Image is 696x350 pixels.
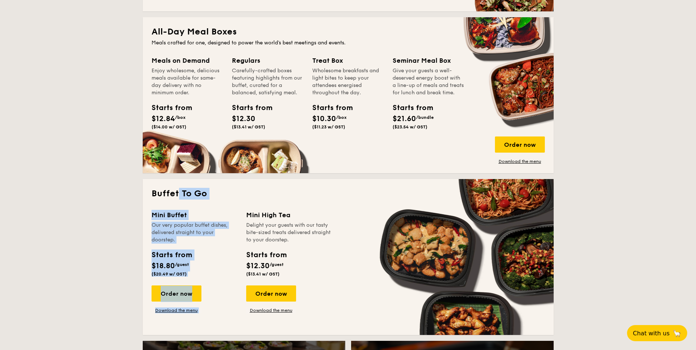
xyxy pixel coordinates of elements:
[152,67,223,96] div: Enjoy wholesome, delicious meals available for same-day delivery with no minimum order.
[270,262,284,267] span: /guest
[312,67,384,96] div: Wholesome breakfasts and light bites to keep your attendees energised throughout the day.
[232,114,255,123] span: $12.30
[393,102,426,113] div: Starts from
[627,325,687,341] button: Chat with us🦙
[232,124,265,130] span: ($13.41 w/ GST)
[495,136,545,153] div: Order now
[312,102,345,113] div: Starts from
[416,115,434,120] span: /bundle
[246,307,296,313] a: Download the menu
[246,249,286,260] div: Starts from
[246,222,332,244] div: Delight your guests with our tasty bite-sized treats delivered straight to your doorstep.
[152,102,185,113] div: Starts from
[152,271,187,277] span: ($20.49 w/ GST)
[232,67,303,96] div: Carefully-crafted boxes featuring highlights from our buffet, curated for a balanced, satisfying ...
[152,39,545,47] div: Meals crafted for one, designed to power the world's best meetings and events.
[152,124,186,130] span: ($14.00 w/ GST)
[393,67,464,96] div: Give your guests a well-deserved energy boost with a line-up of meals and treats for lunch and br...
[175,262,189,267] span: /guest
[312,114,336,123] span: $10.30
[152,307,201,313] a: Download the menu
[232,102,265,113] div: Starts from
[152,285,201,302] div: Order now
[246,285,296,302] div: Order now
[152,210,237,220] div: Mini Buffet
[312,124,345,130] span: ($11.23 w/ GST)
[246,210,332,220] div: Mini High Tea
[152,249,192,260] div: Starts from
[393,55,464,66] div: Seminar Meal Box
[152,222,237,244] div: Our very popular buffet dishes, delivered straight to your doorstep.
[393,114,416,123] span: $21.60
[152,262,175,270] span: $18.80
[312,55,384,66] div: Treat Box
[246,271,280,277] span: ($13.41 w/ GST)
[152,188,545,200] h2: Buffet To Go
[152,55,223,66] div: Meals on Demand
[152,114,175,123] span: $12.84
[673,329,681,338] span: 🦙
[232,55,303,66] div: Regulars
[336,115,347,120] span: /box
[633,330,670,337] span: Chat with us
[246,262,270,270] span: $12.30
[495,158,545,164] a: Download the menu
[393,124,427,130] span: ($23.54 w/ GST)
[152,26,545,38] h2: All-Day Meal Boxes
[175,115,186,120] span: /box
